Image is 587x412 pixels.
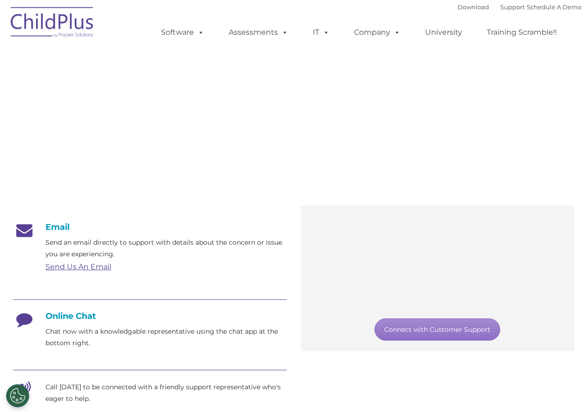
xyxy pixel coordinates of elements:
a: Connect with Customer Support [374,318,500,341]
a: Software [152,23,213,42]
h4: Online Chat [13,311,287,321]
h4: Email [13,222,287,232]
a: Company [345,23,410,42]
img: ChildPlus by Procare Solutions [6,0,99,47]
a: University [416,23,471,42]
p: Send an email directly to support with details about the concern or issue you are experiencing. [45,237,287,260]
a: Assessments [219,23,297,42]
a: Download [458,3,489,11]
a: Support [500,3,525,11]
a: Schedule A Demo [527,3,581,11]
a: Send Us An Email [45,262,111,271]
a: IT [303,23,339,42]
p: Chat now with a knowledgable representative using the chat app at the bottom right. [45,326,287,349]
a: Training Scramble!! [477,23,566,42]
font: | [458,3,581,11]
button: Cookies Settings [6,384,29,407]
p: Call [DATE] to be connected with a friendly support representative who's eager to help. [45,381,287,405]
